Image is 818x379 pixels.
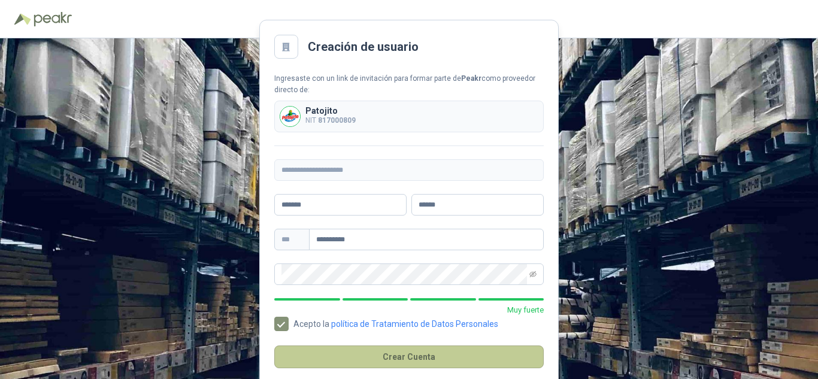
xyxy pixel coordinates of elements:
h2: Creación de usuario [308,38,419,56]
p: Patojito [305,107,356,115]
b: 817000809 [318,116,356,125]
button: Crear Cuenta [274,345,544,368]
span: eye-invisible [529,271,537,278]
a: política de Tratamiento de Datos Personales [331,319,498,329]
b: Peakr [461,74,481,83]
p: Muy fuerte [274,304,544,316]
div: Ingresaste con un link de invitación para formar parte de como proveedor directo de: [274,73,544,96]
p: NIT [305,115,356,126]
img: Logo [14,13,31,25]
span: Acepto la [289,320,503,328]
img: Company Logo [280,107,300,126]
img: Peakr [34,12,72,26]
